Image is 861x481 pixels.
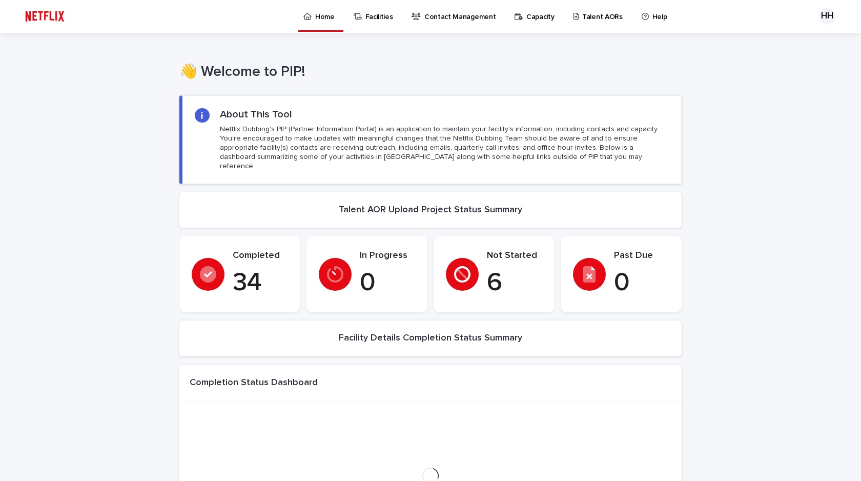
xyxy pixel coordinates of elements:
h1: 👋 Welcome to PIP! [179,64,682,81]
p: In Progress [360,250,415,262]
h1: Completion Status Dashboard [190,377,318,389]
p: 6 [487,268,542,298]
div: HH [819,8,835,25]
p: Netflix Dubbing's PIP (Partner Information Portal) is an application to maintain your facility's ... [220,125,669,171]
h2: Facility Details Completion Status Summary [339,333,522,344]
p: 34 [233,268,288,298]
p: Completed [233,250,288,262]
p: Past Due [614,250,669,262]
p: Not Started [487,250,542,262]
p: 0 [360,268,415,298]
img: ifQbXi3ZQGMSEF7WDB7W [20,6,69,27]
h2: About This Tool [220,108,292,121]
p: 0 [614,268,669,298]
h2: Talent AOR Upload Project Status Summary [339,205,522,216]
